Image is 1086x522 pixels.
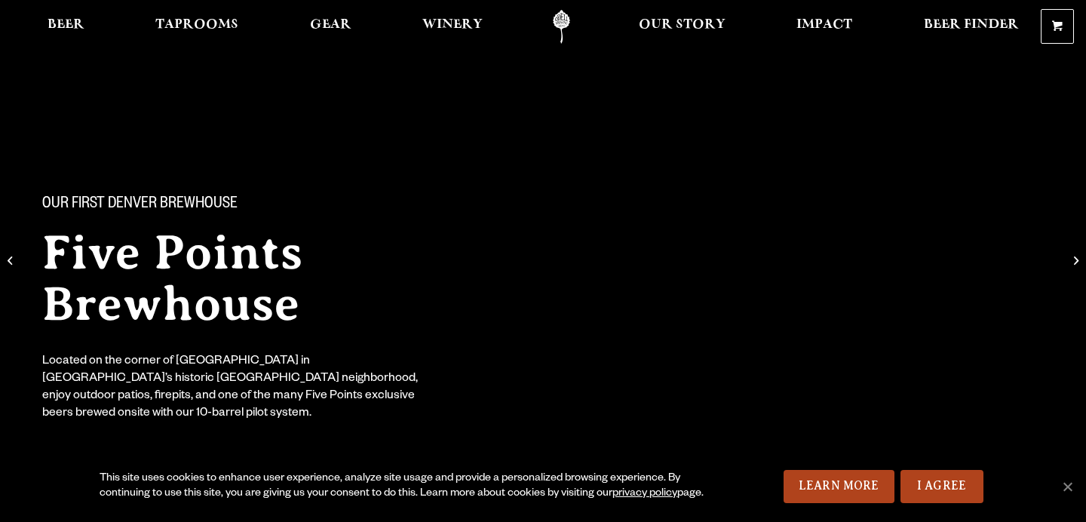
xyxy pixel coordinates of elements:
[42,354,428,423] div: Located on the corner of [GEOGRAPHIC_DATA] in [GEOGRAPHIC_DATA]’s historic [GEOGRAPHIC_DATA] neig...
[629,10,735,44] a: Our Story
[48,19,84,31] span: Beer
[100,471,706,502] div: This site uses cookies to enhance user experience, analyze site usage and provide a personalized ...
[914,10,1029,44] a: Beer Finder
[1060,479,1075,494] span: No
[784,470,894,503] a: Learn More
[42,195,238,215] span: Our First Denver Brewhouse
[300,10,361,44] a: Gear
[155,19,238,31] span: Taprooms
[422,19,483,31] span: Winery
[310,19,351,31] span: Gear
[796,19,852,31] span: Impact
[924,19,1019,31] span: Beer Finder
[38,10,94,44] a: Beer
[900,470,983,503] a: I Agree
[639,19,726,31] span: Our Story
[146,10,248,44] a: Taprooms
[787,10,862,44] a: Impact
[533,10,590,44] a: Odell Home
[42,227,513,330] h2: Five Points Brewhouse
[413,10,492,44] a: Winery
[612,488,677,500] a: privacy policy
